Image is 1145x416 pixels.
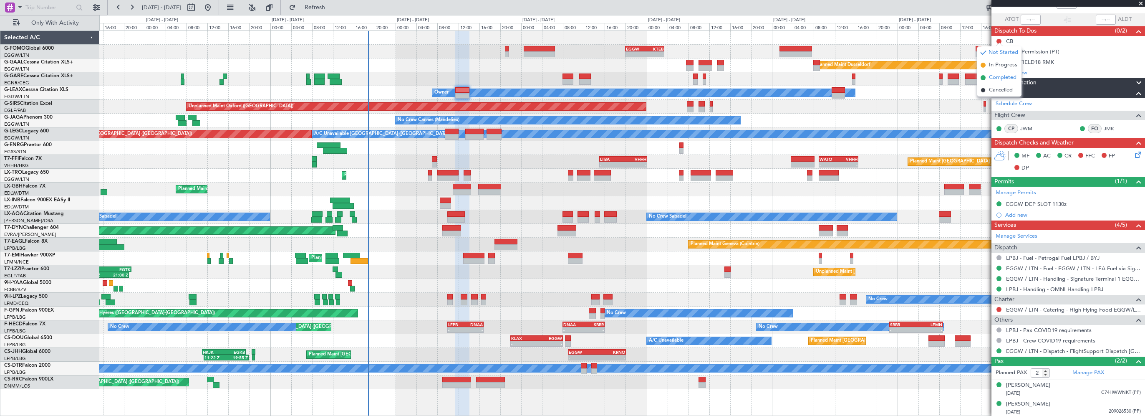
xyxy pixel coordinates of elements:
[4,231,56,238] a: EVRA/[PERSON_NAME]
[4,314,26,320] a: LFPB/LBG
[1115,26,1127,35] span: (0/2)
[649,211,688,223] div: No Crew Sabadell
[204,355,226,360] div: 11:22 Z
[146,17,178,24] div: [DATE] - [DATE]
[4,294,48,299] a: 9H-LPZLegacy 500
[4,322,45,327] a: F-HECDFalcon 7X
[839,157,858,162] div: VHHH
[4,66,29,72] a: EGGW/LTN
[397,17,429,24] div: [DATE] - [DATE]
[4,156,42,161] a: T7-FFIFalcon 7X
[145,23,166,30] div: 00:00
[569,355,597,360] div: -
[4,184,45,189] a: LX-GBHFalcon 7X
[1006,390,1020,396] span: [DATE]
[4,129,49,134] a: G-LEGCLegacy 600
[142,4,181,11] span: [DATE] - [DATE]
[4,342,26,348] a: LFPB/LBG
[232,321,363,333] div: Planned Maint [GEOGRAPHIC_DATA] ([GEOGRAPHIC_DATA])
[1006,337,1095,344] a: LPBJ - Crew COVID19 requirements
[996,369,1027,377] label: Planned PAX
[1021,152,1029,160] span: MF
[645,52,663,57] div: -
[4,204,29,210] a: EDLW/DTM
[730,23,751,30] div: 16:00
[4,156,19,161] span: T7-FFI
[311,252,381,264] div: Planned Maint [PERSON_NAME]
[759,321,778,333] div: No Crew
[4,308,54,313] a: F-GPNJFalcon 900EX
[1006,400,1050,408] div: [PERSON_NAME]
[1088,124,1102,133] div: FO
[106,272,128,277] div: 21:00 Z
[4,46,54,51] a: G-FOMOGlobal 6000
[648,17,680,24] div: [DATE] - [DATE]
[48,376,179,388] div: Planned Maint [GEOGRAPHIC_DATA] ([GEOGRAPHIC_DATA])
[4,225,59,230] a: T7-DYNChallenger 604
[511,336,537,341] div: KLAX
[1021,15,1041,25] input: --:--
[4,176,29,183] a: EGGW/LTN
[4,115,23,120] span: G-JAGA
[1109,152,1115,160] span: FP
[344,169,476,182] div: Planned Maint [GEOGRAPHIC_DATA] ([GEOGRAPHIC_DATA])
[994,315,1013,325] span: Others
[899,17,931,24] div: [DATE] - [DATE]
[4,294,21,299] span: 9H-LPZ
[960,23,981,30] div: 12:00
[1064,152,1072,160] span: CR
[187,23,207,30] div: 08:00
[4,349,50,354] a: CS-JHHGlobal 6000
[448,322,465,327] div: LFPB
[4,363,50,368] a: CS-DTRFalcon 2000
[623,162,646,167] div: -
[466,327,483,332] div: -
[1006,381,1050,390] div: [PERSON_NAME]
[25,1,73,14] input: Trip Number
[479,23,500,30] div: 16:00
[1043,152,1051,160] span: AC
[994,111,1025,120] span: Flight Crew
[1115,177,1127,185] span: (1/1)
[1109,408,1141,415] span: 209026530 (PP)
[309,348,440,361] div: Planned Maint [GEOGRAPHIC_DATA] ([GEOGRAPHIC_DATA])
[108,267,131,272] div: EGTK
[1006,306,1141,313] a: EGGW / LTN - Catering - High Flying Food EGGW/LTN
[890,322,916,327] div: SBBR
[4,149,26,155] a: EGSS/STN
[375,23,396,30] div: 20:00
[910,155,1049,168] div: Planned Maint [GEOGRAPHIC_DATA] ([GEOGRAPHIC_DATA] Intl)
[563,322,583,327] div: DNAA
[996,232,1037,241] a: Manage Services
[4,52,29,58] a: EGGW/LTN
[4,363,22,368] span: CS-DTR
[4,239,48,244] a: T7-EAGLFalcon 8X
[4,46,25,51] span: G-FOMO
[877,23,898,30] div: 20:00
[607,307,626,320] div: No Crew
[537,341,562,346] div: -
[1006,58,1054,66] div: LPBJ FIELD18 RMK
[4,266,21,271] span: T7-LZZI
[989,86,1013,94] span: Cancelled
[1005,211,1141,218] div: Add new
[597,350,625,355] div: KRNO
[61,128,192,140] div: Planned Maint [GEOGRAPHIC_DATA] ([GEOGRAPHIC_DATA])
[4,142,24,147] span: G-ENRG
[291,23,312,30] div: 04:00
[4,115,53,120] a: G-JAGAPhenom 300
[583,327,603,332] div: -
[521,23,542,30] div: 00:00
[1020,125,1039,132] a: JWM
[1085,152,1095,160] span: FFC
[981,23,1002,30] div: 16:00
[647,23,668,30] div: 00:00
[916,327,942,332] div: -
[448,327,465,332] div: -
[4,101,52,106] a: G-SIRSCitation Excel
[511,341,537,346] div: -
[4,190,29,196] a: EDLW/DTM
[298,5,333,10] span: Refresh
[4,369,26,375] a: LFPB/LBG
[1021,164,1029,172] span: DP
